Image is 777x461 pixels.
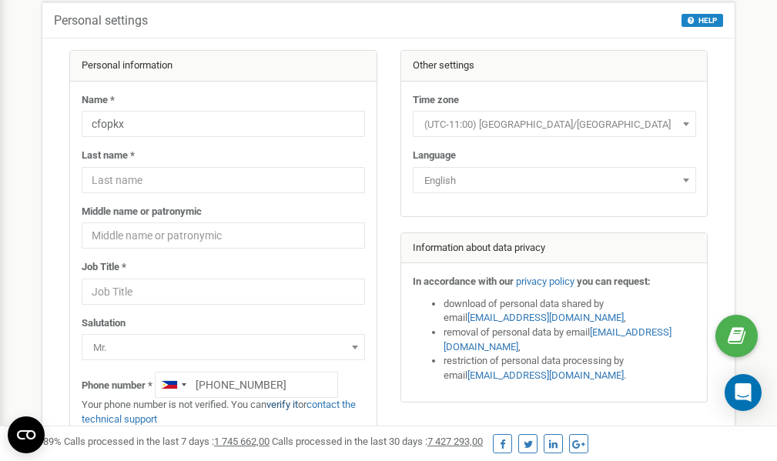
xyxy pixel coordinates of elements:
[413,93,459,108] label: Time zone
[682,14,723,27] button: HELP
[82,334,365,360] span: Mr.
[82,222,365,249] input: Middle name or patronymic
[725,374,762,411] div: Open Intercom Messenger
[413,149,456,163] label: Language
[82,111,365,137] input: Name
[8,416,45,453] button: Open CMP widget
[82,399,356,425] a: contact the technical support
[70,51,377,82] div: Personal information
[82,205,202,219] label: Middle name or patronymic
[82,316,126,331] label: Salutation
[516,276,574,287] a: privacy policy
[444,354,696,382] li: restriction of personal data processing by email .
[418,114,691,135] span: (UTC-11:00) Pacific/Midway
[467,312,624,323] a: [EMAIL_ADDRESS][DOMAIN_NAME]
[87,337,360,359] span: Mr.
[82,93,115,108] label: Name *
[266,399,298,410] a: verify it
[444,326,696,354] li: removal of personal data by email ,
[155,372,338,398] input: +1-800-555-55-55
[82,167,365,193] input: Last name
[427,436,483,447] u: 7 427 293,00
[413,111,696,137] span: (UTC-11:00) Pacific/Midway
[401,233,708,264] div: Information about data privacy
[418,170,691,192] span: English
[64,436,270,447] span: Calls processed in the last 7 days :
[82,260,126,275] label: Job Title *
[214,436,270,447] u: 1 745 662,00
[156,372,191,397] div: Telephone country code
[272,436,483,447] span: Calls processed in the last 30 days :
[577,276,651,287] strong: you can request:
[82,379,152,393] label: Phone number *
[413,276,514,287] strong: In accordance with our
[82,279,365,305] input: Job Title
[444,326,672,352] a: [EMAIL_ADDRESS][DOMAIN_NAME]
[401,51,708,82] div: Other settings
[467,369,624,381] a: [EMAIL_ADDRESS][DOMAIN_NAME]
[413,167,696,193] span: English
[444,297,696,326] li: download of personal data shared by email ,
[54,14,148,28] h5: Personal settings
[82,149,135,163] label: Last name *
[82,398,365,426] p: Your phone number is not verified. You can or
